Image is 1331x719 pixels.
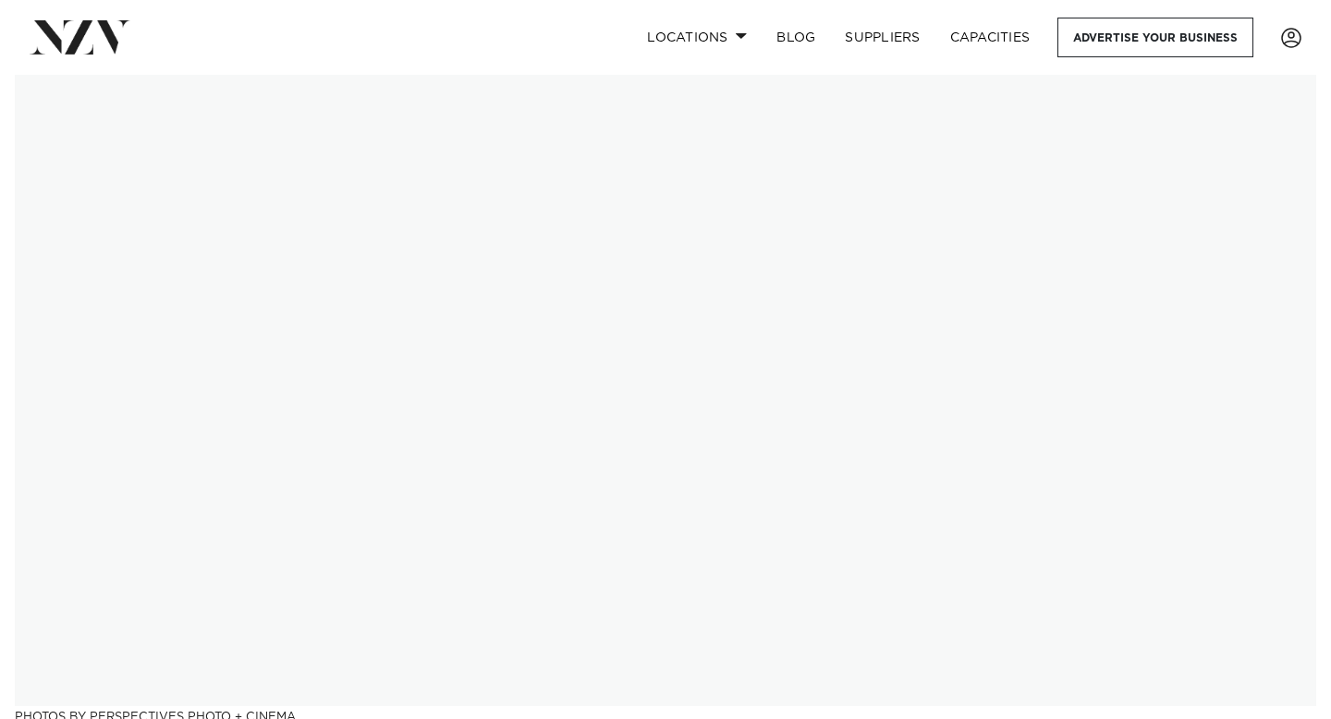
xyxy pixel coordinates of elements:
[632,18,762,57] a: Locations
[1057,18,1253,57] a: Advertise your business
[935,18,1045,57] a: Capacities
[30,20,130,54] img: nzv-logo.png
[830,18,934,57] a: SUPPLIERS
[762,18,830,57] a: BLOG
